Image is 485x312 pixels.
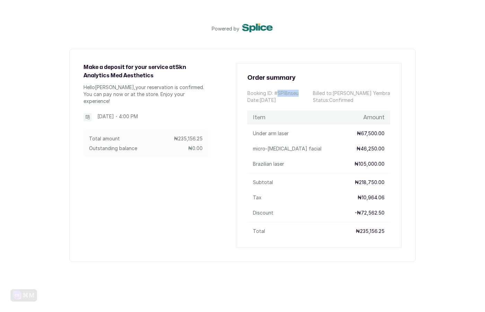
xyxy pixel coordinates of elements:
[89,145,137,152] p: Outstanding balance
[363,113,385,122] h1: Amount
[247,97,299,104] p: Date: [DATE]
[253,145,321,152] p: micro-[MEDICAL_DATA] facial
[212,25,239,32] p: Powered by
[354,161,385,167] p: ₦105,000.00
[357,130,385,137] p: ₦67,500.00
[174,135,203,142] p: ₦235,156.25
[97,113,138,121] p: [DATE] ・ 4:00 PM
[253,161,284,167] p: Brazilian laser
[253,228,265,235] p: Total
[253,113,265,122] h1: Item
[253,209,273,216] p: Discount
[247,90,299,97] p: Booking ID: # SPI8nseu
[23,292,35,299] div: ⌘M
[313,90,390,97] p: Billed to: [PERSON_NAME] Yembra
[247,73,296,83] h2: Order summary
[83,63,208,80] h1: Make a deposit for your service at Skn Analytics Med Aesthetics
[356,145,385,152] p: ₦46,250.00
[253,179,273,186] p: Subtotal
[253,130,289,137] p: Under arm laser
[355,209,385,216] p: - ₦72,562.50
[356,228,385,235] p: ₦235,156.25
[355,179,385,186] p: ₦218,750.00
[313,97,390,104] p: Status: confirmed
[253,194,262,201] p: Tax
[358,194,385,201] p: ₦10,964.06
[89,135,120,142] p: Total amount
[188,145,203,152] p: ₦0.00
[83,84,208,105] p: Hello [PERSON_NAME] , your reservation is confirmed. You can pay now or at the store. Enjoy your ...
